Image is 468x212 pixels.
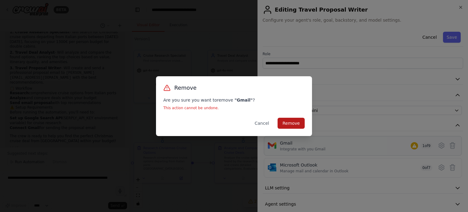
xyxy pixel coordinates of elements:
p: This action cannot be undone. [163,106,305,110]
strong: " Gmail " [235,98,253,102]
button: Cancel [250,118,274,129]
button: Remove [278,118,305,129]
h3: Remove [174,84,197,92]
p: Are you sure you want to remove ? [163,97,305,103]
